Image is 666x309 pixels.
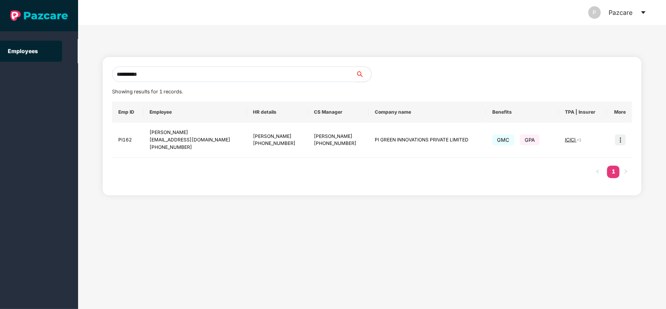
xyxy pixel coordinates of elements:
[486,102,559,123] th: Benefits
[314,133,362,140] div: [PERSON_NAME]
[565,137,577,143] span: ICICI
[150,129,240,136] div: [PERSON_NAME]
[577,138,581,142] span: + 1
[355,66,372,82] button: search
[620,166,632,178] button: right
[112,89,183,95] span: Showing results for 1 records.
[355,71,371,77] span: search
[247,102,308,123] th: HR details
[369,102,486,123] th: Company name
[112,123,144,158] td: PI162
[150,136,240,144] div: [EMAIL_ADDRESS][DOMAIN_NAME]
[559,102,606,123] th: TPA | Insurer
[369,123,486,158] td: PI GREEN INNOVATIONS PRIVATE LIMITED
[623,169,628,174] span: right
[607,166,620,178] li: 1
[591,166,604,178] button: left
[591,166,604,178] li: Previous Page
[615,134,626,145] img: icon
[606,102,632,123] th: More
[595,169,600,174] span: left
[492,134,514,145] span: GMC
[150,144,240,151] div: [PHONE_NUMBER]
[144,102,247,123] th: Employee
[640,9,646,16] span: caret-down
[253,133,301,140] div: [PERSON_NAME]
[593,6,597,19] span: P
[620,166,632,178] li: Next Page
[607,166,620,177] a: 1
[112,102,144,123] th: Emp ID
[253,140,301,147] div: [PHONE_NUMBER]
[8,48,38,54] a: Employees
[314,140,362,147] div: [PHONE_NUMBER]
[308,102,369,123] th: CS Manager
[520,134,540,145] span: GPA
